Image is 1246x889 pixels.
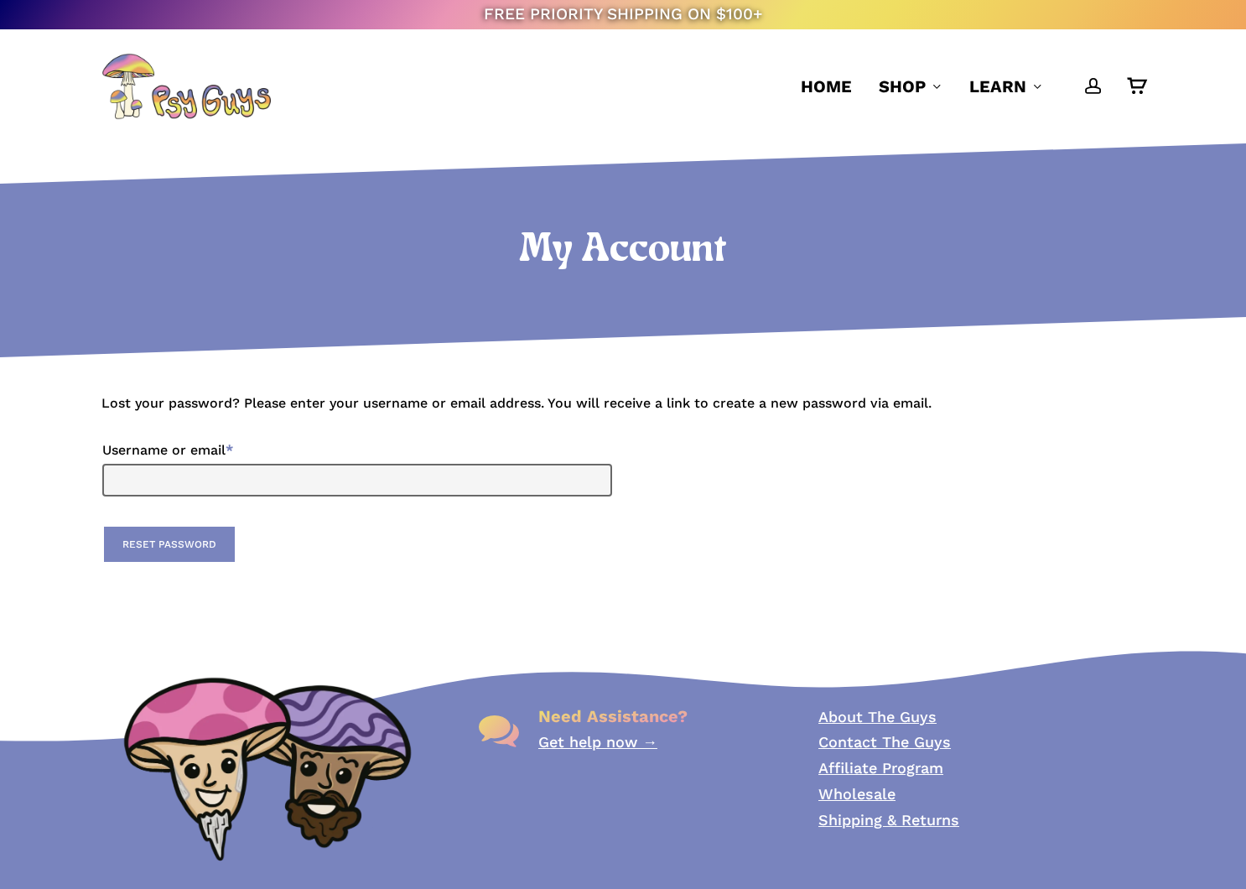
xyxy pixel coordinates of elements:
[538,733,657,751] a: Get help now →
[818,811,959,829] a: Shipping & Returns
[102,437,612,464] label: Username or email
[818,708,937,725] a: About The Guys
[969,75,1043,98] a: Learn
[787,29,1145,143] nav: Main Menu
[101,53,271,120] img: PsyGuys
[121,658,414,878] img: PsyGuys Heads Logo
[818,733,951,751] a: Contact The Guys
[818,785,896,803] a: Wholesale
[818,759,943,777] a: Affiliate Program
[879,76,926,96] span: Shop
[969,76,1026,96] span: Learn
[101,392,1145,436] p: Lost your password? Please enter your username or email address. You will receive a link to creat...
[879,75,942,98] a: Shop
[538,706,688,726] span: Need Assistance?
[801,75,852,98] a: Home
[104,527,235,562] button: Reset password
[801,76,852,96] span: Home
